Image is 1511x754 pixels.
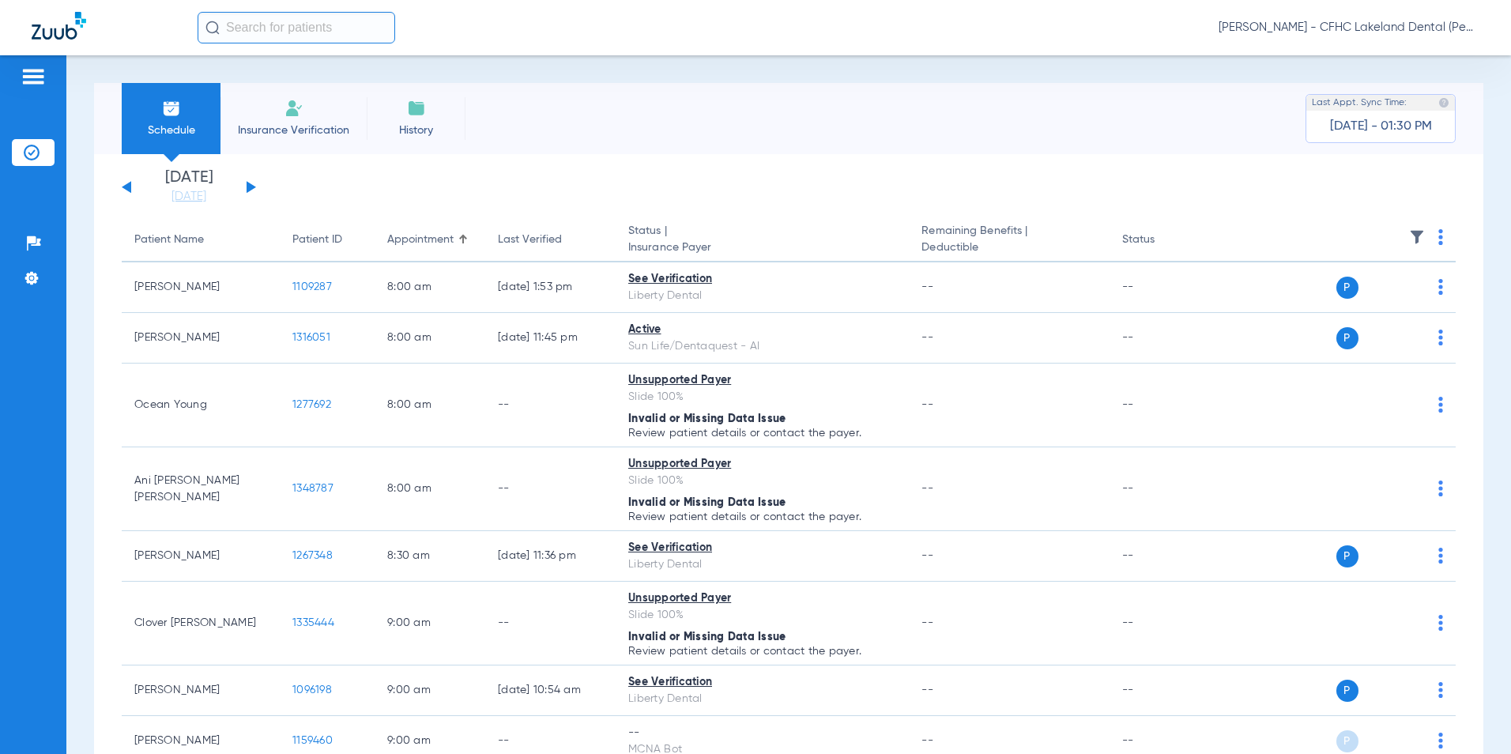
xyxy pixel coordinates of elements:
span: -- [921,483,933,494]
span: -- [921,399,933,410]
span: 1277692 [292,399,331,410]
td: 8:00 AM [375,313,485,364]
span: P [1336,730,1358,752]
img: hamburger-icon [21,67,46,86]
span: 1096198 [292,684,332,696]
td: [DATE] 1:53 PM [485,262,616,313]
div: Sun Life/Dentaquest - AI [628,338,896,355]
td: [PERSON_NAME] [122,531,280,582]
div: Liberty Dental [628,288,896,304]
p: Review patient details or contact the payer. [628,646,896,657]
div: Appointment [387,232,454,248]
td: [PERSON_NAME] [122,262,280,313]
td: -- [1110,582,1216,665]
div: Patient ID [292,232,362,248]
div: Patient ID [292,232,342,248]
span: Invalid or Missing Data Issue [628,631,786,643]
div: Last Verified [498,232,562,248]
p: Review patient details or contact the payer. [628,428,896,439]
a: [DATE] [141,189,236,205]
div: Unsupported Payer [628,590,896,607]
p: Review patient details or contact the payer. [628,511,896,522]
div: -- [628,725,896,741]
td: Ani [PERSON_NAME] [PERSON_NAME] [122,447,280,531]
div: Last Verified [498,232,603,248]
span: Last Appt. Sync Time: [1312,95,1407,111]
th: Remaining Benefits | [909,218,1109,262]
span: P [1336,680,1358,702]
div: Unsupported Payer [628,456,896,473]
span: P [1336,545,1358,567]
td: [DATE] 10:54 AM [485,665,616,716]
td: 8:00 AM [375,447,485,531]
img: History [407,99,426,118]
div: Slide 100% [628,607,896,624]
span: 1109287 [292,281,332,292]
div: Liberty Dental [628,691,896,707]
td: [PERSON_NAME] [122,313,280,364]
td: -- [485,582,616,665]
td: 9:00 AM [375,582,485,665]
li: [DATE] [141,170,236,205]
span: 1316051 [292,332,330,343]
span: -- [921,332,933,343]
span: 1159460 [292,735,333,746]
img: group-dot-blue.svg [1438,330,1443,345]
td: [DATE] 11:45 PM [485,313,616,364]
div: Active [628,322,896,338]
span: Invalid or Missing Data Issue [628,413,786,424]
img: Search Icon [205,21,220,35]
td: 8:00 AM [375,262,485,313]
span: -- [921,735,933,746]
div: Unsupported Payer [628,372,896,389]
span: [PERSON_NAME] - CFHC Lakeland Dental (Peds) [1219,20,1479,36]
span: P [1336,327,1358,349]
div: Appointment [387,232,473,248]
span: -- [921,684,933,696]
img: group-dot-blue.svg [1438,615,1443,631]
span: 1267348 [292,550,333,561]
td: -- [1110,262,1216,313]
iframe: Chat Widget [1432,678,1511,754]
span: Insurance Payer [628,239,896,256]
th: Status | [616,218,909,262]
div: Slide 100% [628,473,896,489]
img: group-dot-blue.svg [1438,229,1443,245]
span: [DATE] - 01:30 PM [1330,119,1432,134]
div: Patient Name [134,232,267,248]
td: -- [1110,447,1216,531]
td: 8:00 AM [375,364,485,447]
img: group-dot-blue.svg [1438,548,1443,564]
td: -- [1110,531,1216,582]
span: 1335444 [292,617,334,628]
img: Schedule [162,99,181,118]
span: Insurance Verification [232,123,355,138]
td: [PERSON_NAME] [122,665,280,716]
span: P [1336,277,1358,299]
span: 1348787 [292,483,333,494]
span: -- [921,617,933,628]
td: -- [1110,313,1216,364]
span: Schedule [134,123,209,138]
div: See Verification [628,674,896,691]
div: See Verification [628,540,896,556]
td: 8:30 AM [375,531,485,582]
td: [DATE] 11:36 PM [485,531,616,582]
span: -- [921,281,933,292]
input: Search for patients [198,12,395,43]
td: -- [1110,665,1216,716]
img: filter.svg [1409,229,1425,245]
img: group-dot-blue.svg [1438,279,1443,295]
span: Deductible [921,239,1096,256]
img: group-dot-blue.svg [1438,481,1443,496]
div: Patient Name [134,232,204,248]
span: Invalid or Missing Data Issue [628,497,786,508]
td: 9:00 AM [375,665,485,716]
img: Manual Insurance Verification [284,99,303,118]
td: -- [485,447,616,531]
td: -- [1110,364,1216,447]
img: Zuub Logo [32,12,86,40]
div: Liberty Dental [628,556,896,573]
img: last sync help info [1438,97,1449,108]
th: Status [1110,218,1216,262]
